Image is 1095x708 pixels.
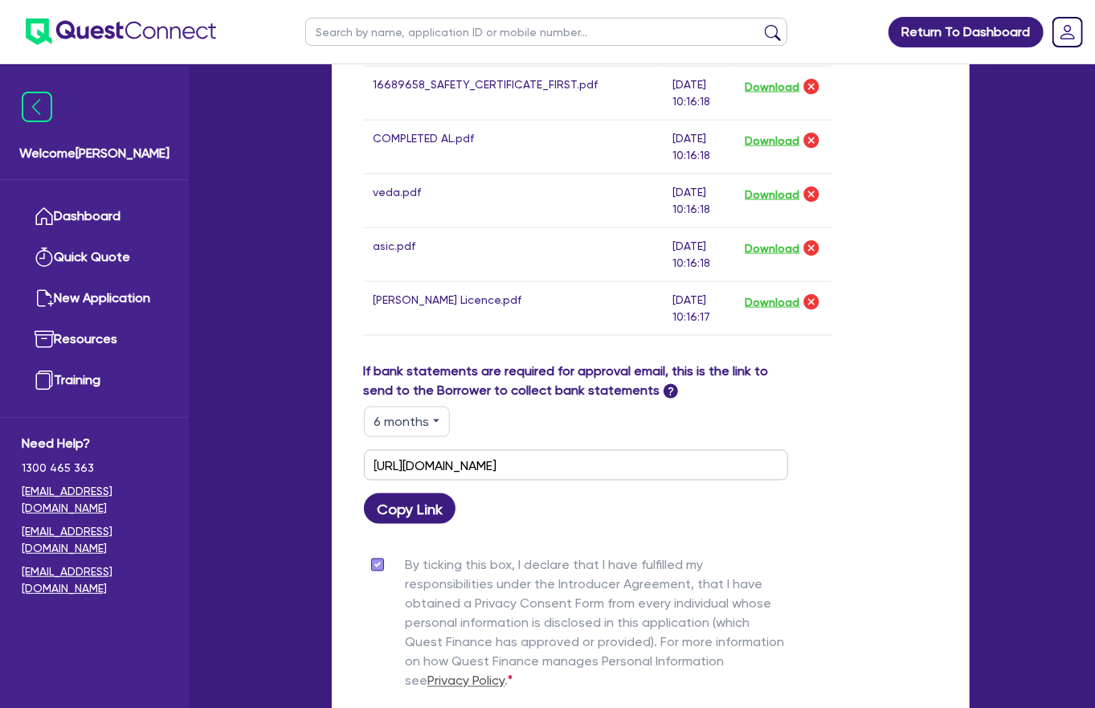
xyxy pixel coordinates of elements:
button: Dropdown toggle [364,407,450,437]
td: 16689658_SAFETY_CERTIFICATE_FIRST.pdf [364,67,664,121]
td: [DATE] 10:16:17 [664,282,735,336]
a: [EMAIL_ADDRESS][DOMAIN_NAME] [22,563,167,597]
img: delete-icon [802,77,821,96]
label: If bank statements are required for approval email, this is the link to send to the Borrower to c... [364,362,788,400]
a: [EMAIL_ADDRESS][DOMAIN_NAME] [22,483,167,517]
img: delete-icon [802,185,821,204]
button: Download [745,130,801,151]
img: resources [35,329,54,349]
td: [DATE] 10:16:18 [664,174,735,228]
td: [DATE] 10:16:18 [664,228,735,282]
a: Dropdown toggle [1047,11,1089,53]
button: Download [745,238,801,259]
span: Need Help? [22,434,167,453]
a: Training [22,360,167,401]
button: Download [745,292,801,313]
td: [DATE] 10:16:18 [664,67,735,121]
button: Download [745,184,801,205]
button: Copy Link [364,493,456,524]
a: Dashboard [22,196,167,237]
a: Quick Quote [22,237,167,278]
img: delete-icon [802,131,821,150]
a: [EMAIL_ADDRESS][DOMAIN_NAME] [22,523,167,557]
img: delete-icon [802,293,821,312]
label: By ticking this box, I declare that I have fulfilled my responsibilities under the Introducer Agr... [406,556,788,698]
input: Search by name, application ID or mobile number... [305,18,787,46]
td: asic.pdf [364,228,664,282]
a: New Application [22,278,167,319]
img: icon-menu-close [22,92,52,122]
a: Return To Dashboard [889,17,1044,47]
a: Privacy Policy [428,673,505,689]
a: Resources [22,319,167,360]
img: new-application [35,289,54,308]
span: 1300 465 363 [22,460,167,477]
button: Download [745,76,801,97]
td: veda.pdf [364,174,664,228]
img: training [35,370,54,390]
span: ? [664,384,678,399]
img: quick-quote [35,248,54,267]
img: delete-icon [802,239,821,258]
td: COMPLETED AL.pdf [364,121,664,174]
td: [DATE] 10:16:18 [664,121,735,174]
img: quest-connect-logo-blue [26,18,216,45]
td: [PERSON_NAME] Licence.pdf [364,282,664,336]
span: Welcome [PERSON_NAME] [19,144,170,163]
